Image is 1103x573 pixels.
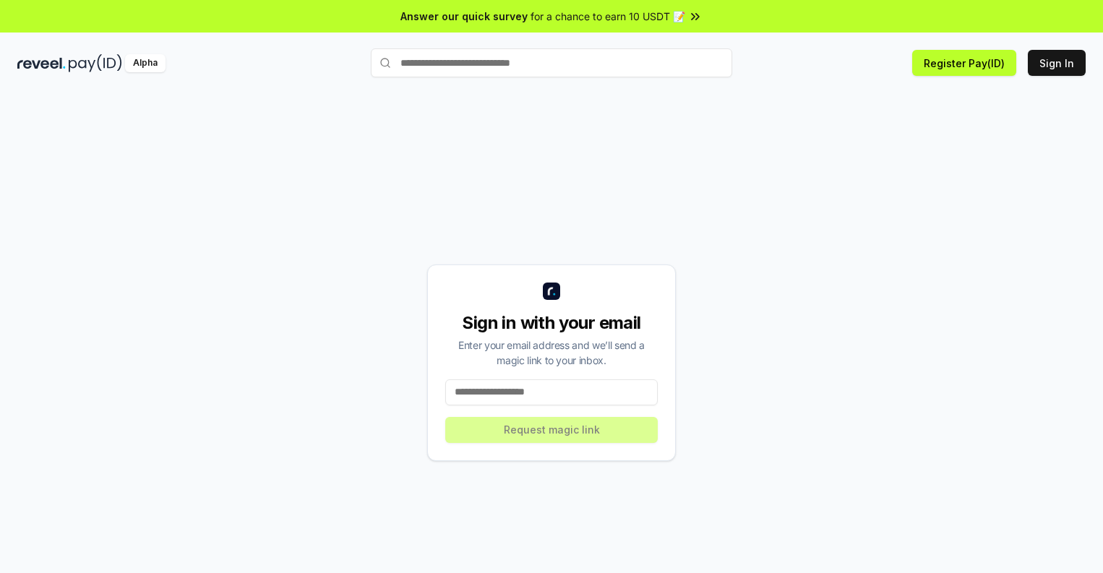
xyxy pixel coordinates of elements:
div: Sign in with your email [445,311,658,335]
img: logo_small [543,283,560,300]
span: for a chance to earn 10 USDT 📝 [531,9,685,24]
span: Answer our quick survey [400,9,528,24]
div: Alpha [125,54,166,72]
img: pay_id [69,54,122,72]
div: Enter your email address and we’ll send a magic link to your inbox. [445,337,658,368]
img: reveel_dark [17,54,66,72]
button: Register Pay(ID) [912,50,1016,76]
button: Sign In [1028,50,1086,76]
